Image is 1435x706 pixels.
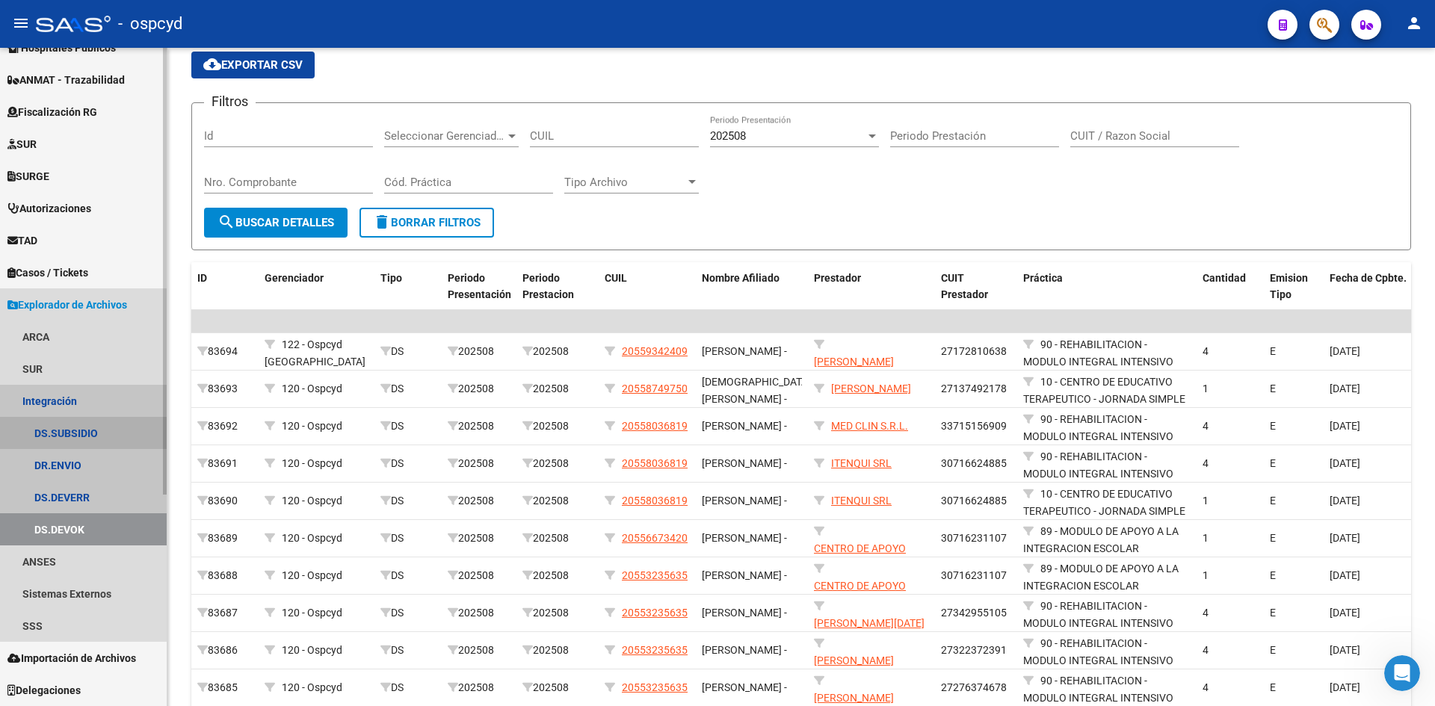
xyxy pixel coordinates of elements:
[1270,383,1276,394] span: E
[702,681,787,693] span: [PERSON_NAME] -
[702,420,787,432] span: [PERSON_NAME] -
[197,679,253,696] div: 83685
[118,7,182,40] span: - ospcyd
[282,383,342,394] span: 120 - Ospcyd
[522,642,593,659] div: 202508
[197,530,253,547] div: 83689
[1405,14,1423,32] mat-icon: person
[941,383,1007,394] span: 27137492178
[7,232,37,249] span: TAD
[522,343,593,360] div: 202508
[622,457,688,469] span: 20558036819
[1330,272,1407,284] span: Fecha de Cpbte.
[941,644,1007,656] span: 27322372391
[204,91,256,112] h3: Filtros
[941,420,1007,432] span: 33715156909
[522,530,593,547] div: 202508
[702,272,780,284] span: Nombre Afiliado
[448,492,510,510] div: 202508
[1023,413,1173,459] span: 90 - REHABILITACION - MODULO INTEGRAL INTENSIVO (SEMANAL)
[941,457,1007,469] span: 30716624885
[1203,345,1209,357] span: 4
[1330,457,1360,469] span: [DATE]
[282,681,342,693] span: 120 - Ospcyd
[941,569,1007,581] span: 30716231107
[1023,488,1185,534] span: 10 - CENTRO DE EDUCATIVO TERAPEUTICO - JORNADA SIMPLE CAT.A (MENSUAL)
[1023,637,1173,684] span: 90 - REHABILITACION - MODULO INTEGRAL INTENSIVO (SEMANAL)
[1270,345,1276,357] span: E
[941,345,1007,357] span: 27172810638
[522,272,574,301] span: Periodo Prestacion
[831,383,911,394] span: [PERSON_NAME]
[702,532,787,544] span: [PERSON_NAME] -
[814,356,894,385] span: [PERSON_NAME] [PERSON_NAME]
[622,644,688,656] span: 20553235635
[522,380,593,397] div: 202508
[265,272,324,284] span: Gerenciador
[702,457,787,469] span: [PERSON_NAME] -
[1023,450,1173,497] span: 90 - REHABILITACION - MODULO INTEGRAL INTENSIVO (SEMANAL)
[374,262,442,312] datatable-header-cell: Tipo
[814,542,919,589] span: CENTRO DE APOYO INTEGRAL LA HUELLA SRL
[1270,681,1276,693] span: E
[1270,457,1276,469] span: E
[516,262,599,312] datatable-header-cell: Periodo Prestacion
[1270,420,1276,432] span: E
[197,343,253,360] div: 83694
[831,457,892,469] span: ITENQUI SRL
[622,383,688,394] span: 20558749750
[599,262,696,312] datatable-header-cell: CUIL
[1023,338,1173,385] span: 90 - REHABILITACION - MODULO INTEGRAL INTENSIVO (SEMANAL)
[1324,262,1428,312] datatable-header-cell: Fecha de Cpbte.
[7,264,88,281] span: Casos / Tickets
[522,679,593,696] div: 202508
[197,492,253,510] div: 83690
[941,681,1007,693] span: 27276374678
[1330,644,1360,656] span: [DATE]
[522,418,593,435] div: 202508
[1330,345,1360,357] span: [DATE]
[1270,644,1276,656] span: E
[448,380,510,397] div: 202508
[522,492,593,510] div: 202508
[702,345,787,357] span: [PERSON_NAME] -
[380,567,436,584] div: DS
[1330,495,1360,507] span: [DATE]
[448,567,510,584] div: 202508
[1264,262,1324,312] datatable-header-cell: Emision Tipo
[622,420,688,432] span: 20558036819
[380,492,436,510] div: DS
[1197,262,1264,312] datatable-header-cell: Cantidad
[197,604,253,622] div: 83687
[7,200,91,217] span: Autorizaciones
[448,418,510,435] div: 202508
[1330,383,1360,394] span: [DATE]
[1203,644,1209,656] span: 4
[191,262,259,312] datatable-header-cell: ID
[1270,607,1276,619] span: E
[1203,383,1209,394] span: 1
[1270,495,1276,507] span: E
[282,532,342,544] span: 120 - Ospcyd
[373,216,481,229] span: Borrar Filtros
[384,129,505,143] span: Seleccionar Gerenciador
[1330,532,1360,544] span: [DATE]
[448,455,510,472] div: 202508
[564,176,685,189] span: Tipo Archivo
[380,272,402,284] span: Tipo
[380,380,436,397] div: DS
[197,567,253,584] div: 83688
[197,380,253,397] div: 83693
[1270,272,1308,301] span: Emision Tipo
[1203,457,1209,469] span: 4
[1330,681,1360,693] span: [DATE]
[1203,272,1246,284] span: Cantidad
[696,262,808,312] datatable-header-cell: Nombre Afiliado
[622,569,688,581] span: 20553235635
[941,607,1007,619] span: 27342955105
[7,297,127,313] span: Explorador de Archivos
[1023,376,1185,422] span: 10 - CENTRO DE EDUCATIVO TERAPEUTICO - JORNADA SIMPLE CAT.A (MENSUAL)
[702,376,811,405] span: [DEMOGRAPHIC_DATA][PERSON_NAME] -
[1023,525,1179,572] span: 89 - MODULO DE APOYO A LA INTEGRACION ESCOLAR (MENSUAL)
[702,644,787,656] span: [PERSON_NAME] -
